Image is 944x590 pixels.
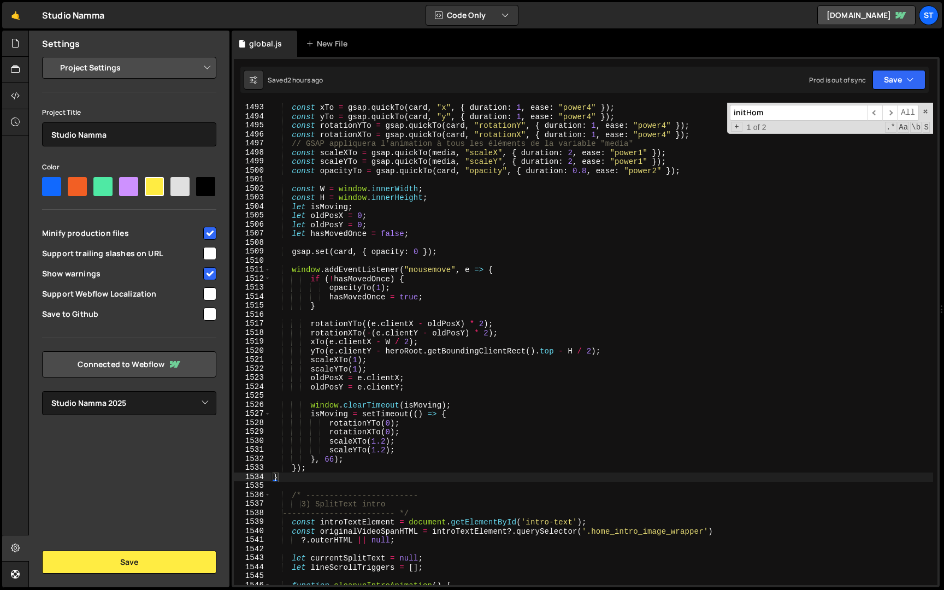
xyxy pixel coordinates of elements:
a: St [919,5,939,25]
div: 1503 [234,193,271,202]
a: [DOMAIN_NAME] [817,5,916,25]
div: 1502 [234,184,271,193]
div: 1519 [234,337,271,346]
div: 1533 [234,463,271,473]
div: New File [306,38,352,49]
div: 1506 [234,220,271,229]
div: 1516 [234,310,271,320]
div: 1505 [234,211,271,220]
span: Show warnings [42,268,202,279]
label: Color [42,162,60,173]
div: 1511 [234,265,271,274]
span: Search In Selection [923,122,930,133]
div: 1510 [234,256,271,265]
span: ​ [882,105,898,121]
div: 1546 [234,581,271,590]
div: Studio Namma [42,9,104,22]
div: 1494 [234,112,271,121]
div: 1539 [234,517,271,527]
div: 1513 [234,283,271,292]
div: 1498 [234,148,271,157]
div: 1527 [234,409,271,418]
span: Whole Word Search [910,122,922,133]
div: 1531 [234,445,271,455]
span: Support trailing slashes on URL [42,248,202,259]
div: 1514 [234,292,271,302]
div: 1501 [234,175,271,184]
div: global.js [249,38,282,49]
span: 1 of 2 [742,123,771,132]
div: 1493 [234,103,271,112]
div: 1521 [234,355,271,364]
div: 1497 [234,139,271,148]
button: Save [872,70,925,90]
div: 1523 [234,373,271,382]
button: Code Only [426,5,518,25]
span: Alt-Enter [897,105,919,121]
div: 1528 [234,418,271,428]
div: 1525 [234,391,271,400]
div: 1499 [234,157,271,166]
div: 1517 [234,319,271,328]
div: 1495 [234,121,271,130]
div: 1515 [234,301,271,310]
div: 1540 [234,527,271,536]
div: 1535 [234,481,271,491]
div: 1536 [234,491,271,500]
input: Search for [730,105,867,121]
label: Project Title [42,107,81,118]
div: 1532 [234,455,271,464]
a: 🤙 [2,2,29,28]
div: 1542 [234,545,271,554]
div: 1534 [234,473,271,482]
a: Connected to Webflow [42,351,216,377]
div: 1526 [234,400,271,410]
div: 1524 [234,382,271,392]
span: Toggle Replace mode [731,122,742,132]
span: Support Webflow Localization [42,288,202,299]
input: Project name [42,122,216,146]
div: 1522 [234,364,271,374]
div: 1508 [234,238,271,247]
div: 2 hours ago [287,75,323,85]
div: 1529 [234,427,271,436]
div: 1543 [234,553,271,563]
span: CaseSensitive Search [898,122,909,133]
div: Prod is out of sync [809,75,866,85]
button: Save [42,551,216,574]
span: Save to Github [42,309,202,320]
div: 1545 [234,571,271,581]
div: 1500 [234,166,271,175]
h2: Settings [42,38,80,50]
span: ​ [867,105,882,121]
div: 1512 [234,274,271,284]
div: 1509 [234,247,271,256]
span: Minify production files [42,228,202,239]
div: 1544 [234,563,271,572]
div: Saved [268,75,323,85]
div: 1541 [234,535,271,545]
div: 1530 [234,436,271,446]
div: 1537 [234,499,271,509]
div: 1518 [234,328,271,338]
div: 1504 [234,202,271,211]
div: 1496 [234,130,271,139]
div: 1520 [234,346,271,356]
div: 1507 [234,229,271,238]
div: 1538 [234,509,271,518]
span: RegExp Search [885,122,896,133]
